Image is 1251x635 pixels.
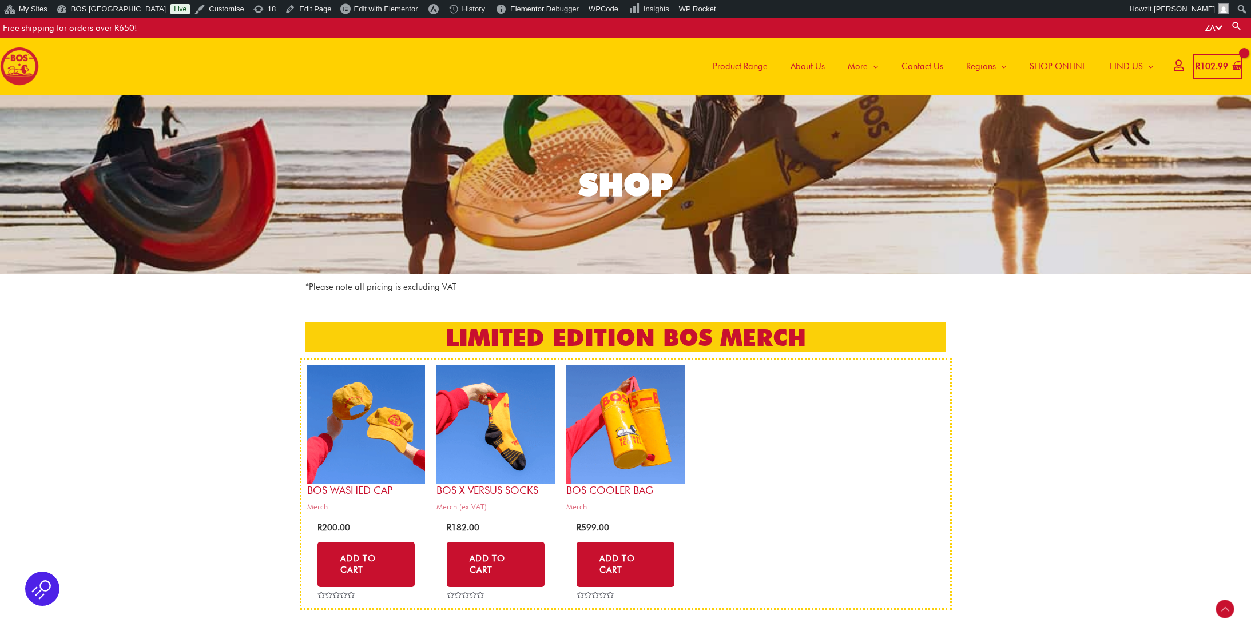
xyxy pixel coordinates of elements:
span: Merch [566,502,685,512]
span: Regions [966,49,996,83]
nav: Site Navigation [693,38,1165,95]
span: [PERSON_NAME] [1154,5,1215,13]
bdi: 102.99 [1196,61,1228,71]
span: Edit with Elementor [354,5,418,13]
span: About Us [791,49,825,83]
p: *Please note all pricing is excluding VAT [305,280,946,294]
a: Add to cart: “BOS Washed Cap” [317,542,415,587]
a: BOS Washed CapMerch [307,365,426,516]
a: Add to cart: “BOS Cooler bag” [577,542,674,587]
bdi: 182.00 [447,522,479,533]
a: Product Range [701,38,779,95]
div: Free shipping for orders over R650! [3,18,137,38]
span: Contact Us [901,49,943,83]
a: Select options for “BOS x Versus Socks” [447,542,545,587]
h2: BOS Washed Cap [307,484,426,497]
a: Regions [955,38,1018,95]
span: FIND US [1110,49,1143,83]
a: Search button [1231,21,1242,31]
a: ZA [1205,23,1222,33]
span: SHOP ONLINE [1030,49,1087,83]
a: SHOP ONLINE [1018,38,1098,95]
span: R [577,522,581,533]
div: SHOP [579,169,673,201]
span: Product Range [713,49,768,83]
h2: BOS Cooler bag [566,484,685,497]
a: BOS Cooler bagMerch [566,365,685,516]
span: R [317,522,322,533]
a: BOS x Versus SocksMerch (ex VAT) [436,365,555,516]
a: More [836,38,890,95]
img: bos x versus socks [436,365,555,484]
bdi: 200.00 [317,522,350,533]
a: View Shopping Cart, 1 items [1193,54,1242,79]
span: Merch (ex VAT) [436,502,555,512]
bdi: 599.00 [577,522,609,533]
span: R [447,522,451,533]
h2: LIMITED EDITION BOS MERCH [305,322,946,352]
span: Merch [307,502,426,512]
span: Insights [644,5,669,13]
a: About Us [779,38,836,95]
span: R [1196,61,1200,71]
a: Live [170,4,190,14]
img: bos cooler bag [566,365,685,484]
h2: BOS x Versus Socks [436,484,555,497]
span: More [848,49,868,83]
img: bos cap [307,365,426,484]
a: Contact Us [890,38,955,95]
